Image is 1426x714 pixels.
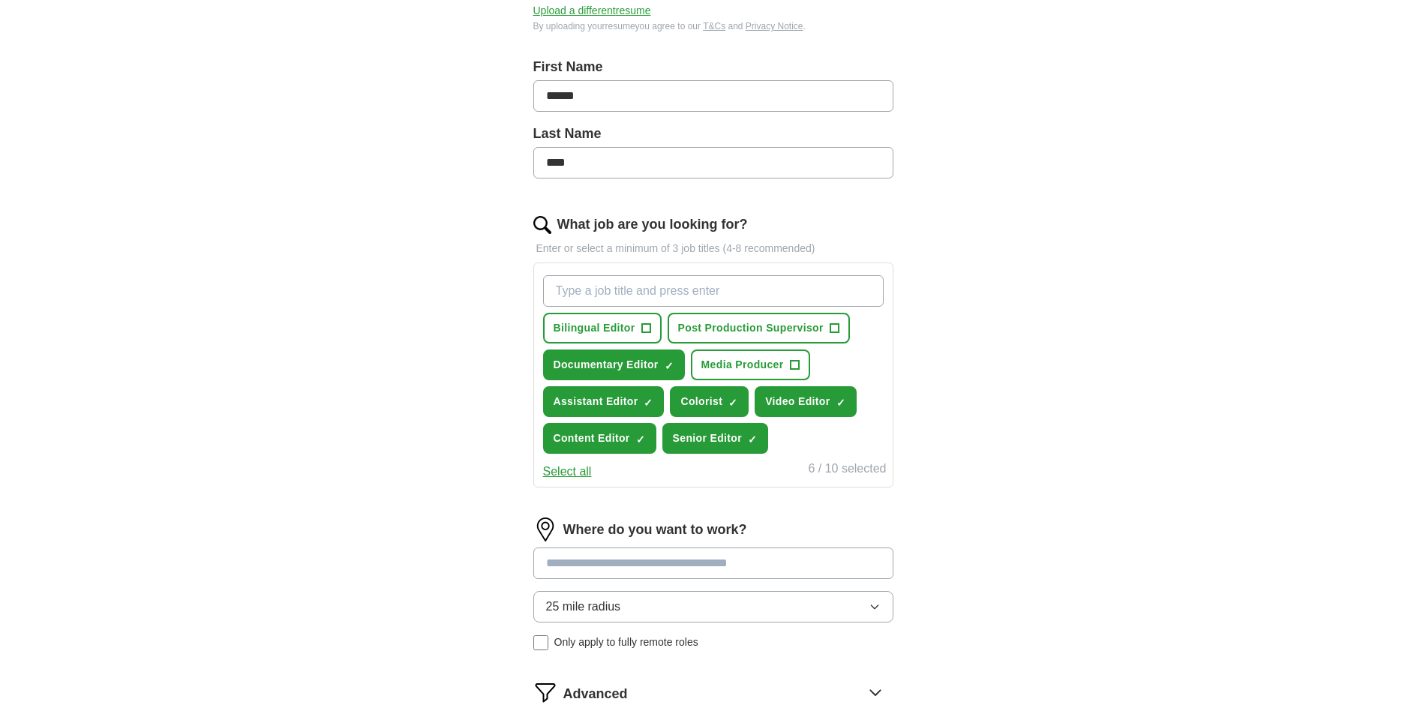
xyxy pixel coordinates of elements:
div: By uploading your resume you agree to our and . [533,19,893,33]
img: location.png [533,517,557,541]
span: Video Editor [765,394,830,409]
span: ✓ [728,397,737,409]
button: 25 mile radius [533,591,893,622]
button: Post Production Supervisor [668,313,850,343]
img: search.png [533,216,551,234]
button: Colorist✓ [670,386,749,417]
button: Senior Editor✓ [662,423,768,454]
span: ✓ [836,397,845,409]
input: Only apply to fully remote roles [533,635,548,650]
span: Colorist [680,394,722,409]
span: Senior Editor [673,430,742,446]
button: Select all [543,463,592,481]
img: filter [533,680,557,704]
span: ✓ [644,397,653,409]
span: 25 mile radius [546,598,621,616]
span: Content Editor [554,430,630,446]
span: Bilingual Editor [554,320,635,336]
input: Type a job title and press enter [543,275,884,307]
span: Media Producer [701,357,784,373]
button: Content Editor✓ [543,423,656,454]
span: ✓ [748,433,757,445]
span: Post Production Supervisor [678,320,824,336]
p: Enter or select a minimum of 3 job titles (4-8 recommended) [533,241,893,256]
button: Media Producer [691,349,810,380]
label: Last Name [533,124,893,144]
button: Video Editor✓ [755,386,856,417]
button: Assistant Editor✓ [543,386,665,417]
span: ✓ [665,360,674,372]
span: Advanced [563,684,628,704]
span: Assistant Editor [554,394,638,409]
label: What job are you looking for? [557,214,748,235]
a: Privacy Notice [746,21,803,31]
span: ✓ [636,433,645,445]
span: Only apply to fully remote roles [554,634,698,650]
button: Upload a differentresume [533,3,651,19]
label: Where do you want to work? [563,520,747,540]
button: Bilingual Editor [543,313,662,343]
button: Documentary Editor✓ [543,349,685,380]
label: First Name [533,57,893,77]
div: 6 / 10 selected [808,460,886,481]
span: Documentary Editor [554,357,659,373]
a: T&Cs [703,21,725,31]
